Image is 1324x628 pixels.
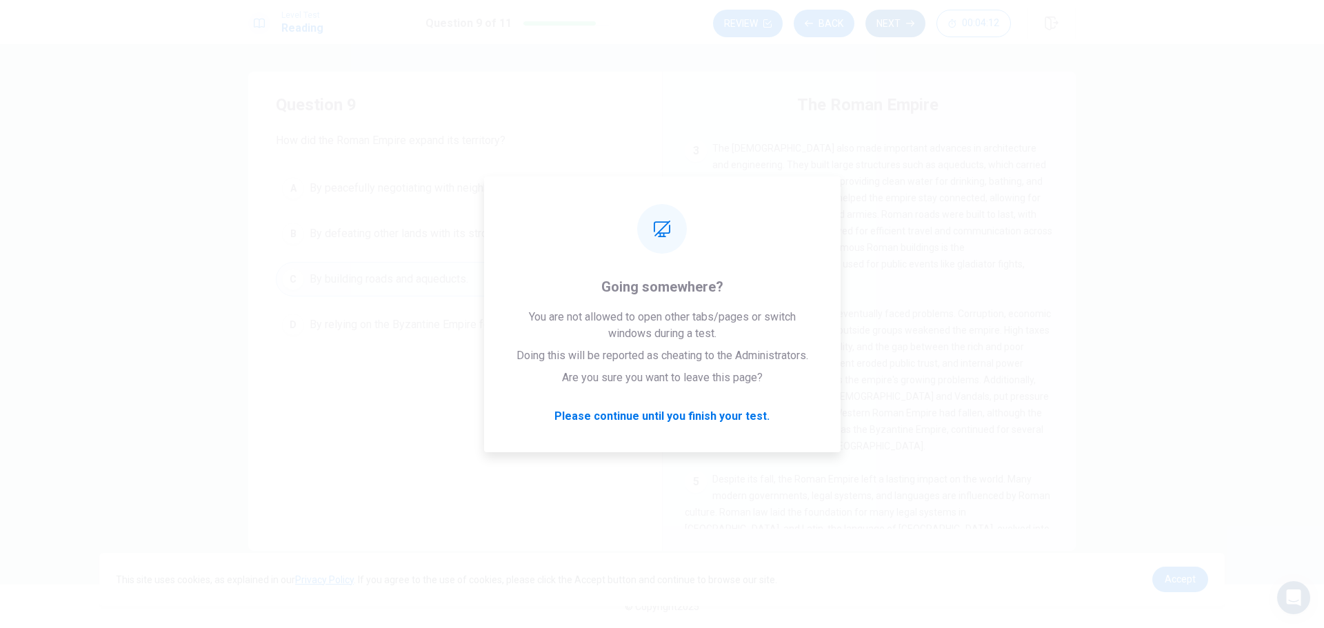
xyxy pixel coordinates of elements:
[425,15,512,32] h1: Question 9 of 11
[276,94,634,116] h4: Question 9
[685,305,707,327] div: 4
[282,223,304,245] div: B
[281,20,323,37] h1: Reading
[685,140,707,162] div: 3
[1277,581,1310,614] div: Open Intercom Messenger
[685,308,1051,452] span: However, the Roman Empire eventually faced problems. Corruption, economic troubles, and invasions...
[310,180,508,196] span: By peacefully negotiating with neighbors.
[276,307,634,342] button: DBy relying on the Byzantine Empire for protection.
[713,10,783,37] button: Review
[276,216,634,251] button: BBy defeating other lands with its strong army.
[282,177,304,199] div: A
[99,553,1225,606] div: cookieconsent
[797,94,939,116] h4: The Roman Empire
[276,132,634,149] span: How did the Roman Empire expand its territory?
[1165,574,1196,585] span: Accept
[962,18,999,29] span: 00:04:12
[282,314,304,336] div: D
[281,10,323,20] span: Level Test
[685,143,1052,286] span: The [DEMOGRAPHIC_DATA] also made important advances in architecture and engineering. They built l...
[310,316,547,333] span: By relying on the Byzantine Empire for protection.
[276,171,634,205] button: ABy peacefully negotiating with neighbors.
[310,225,527,242] span: By defeating other lands with its strong army.
[276,262,634,296] button: CBy building roads and aqueducts.
[282,268,304,290] div: C
[116,574,777,585] span: This site uses cookies, as explained in our . If you agree to the use of cookies, please click th...
[865,10,925,37] button: Next
[936,10,1011,37] button: 00:04:12
[1152,567,1208,592] a: dismiss cookie message
[685,471,707,493] div: 5
[310,271,468,287] span: By building roads and aqueducts.
[625,601,699,612] span: © Copyright 2025
[295,574,354,585] a: Privacy Policy
[794,10,854,37] button: Back
[685,474,1050,600] span: Despite its fall, the Roman Empire left a lasting impact on the world. Many modern governments, l...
